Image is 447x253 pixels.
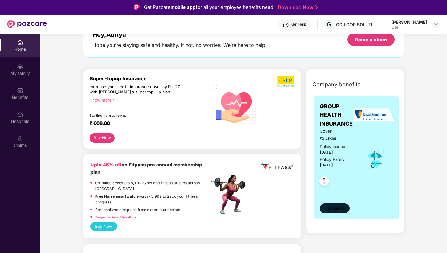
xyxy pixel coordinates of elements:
img: svg+xml;base64,PHN2ZyBpZD0iRHJvcGRvd24tMzJ4MzIiIHhtbG5zPSJodHRwOi8vd3d3LnczLm9yZy8yMDAwL3N2ZyIgd2... [434,22,438,27]
span: View details [324,206,345,211]
div: Super-topup Insurance [90,75,209,81]
div: ₹ 608.00 [90,120,203,127]
button: View details [320,203,350,213]
span: right [112,99,115,102]
div: Hey, Aditya [93,31,267,38]
span: GROUP HEALTH INSURANCE [320,102,356,128]
div: Know more [90,98,206,102]
button: Buy Now [90,133,115,143]
img: svg+xml;base64,PHN2ZyBpZD0iQ2xhaW0iIHhtbG5zPSJodHRwOi8vd3d3LnczLm9yZy8yMDAwL3N2ZyIgd2lkdGg9IjIwIi... [17,136,23,142]
div: User [392,25,427,30]
img: b5dec4f62d2307b9de63beb79f102df3.png [277,75,295,87]
div: Hope you’re staying safe and healthy. If not, no worries. We’re here to help. [93,42,267,48]
span: [DATE] [320,163,333,167]
div: Raise a claim [355,36,387,43]
img: insurerLogo [353,108,396,123]
p: Personalized diet plans from expert nutritionists [95,207,180,213]
img: icon [365,150,385,170]
img: Logo [134,4,140,10]
div: [PERSON_NAME] [392,19,427,25]
span: G [327,21,331,28]
div: Policy Expiry [320,156,345,163]
span: [DATE] [320,150,333,154]
img: New Pazcare Logo [7,20,47,28]
img: svg+xml;base64,PHN2ZyB3aWR0aD0iMjAiIGhlaWdodD0iMjAiIHZpZXdCb3g9IjAgMCAyMCAyMCIgZmlsbD0ibm9uZSIgeG... [17,64,23,70]
button: Buy Now [90,222,117,231]
img: svg+xml;base64,PHN2ZyBpZD0iSGVscC0zMngzMiIgeG1sbnM9Imh0dHA6Ly93d3cudzMub3JnLzIwMDAvc3ZnIiB3aWR0aD... [283,22,289,28]
img: svg+xml;base64,PHN2ZyB4bWxucz0iaHR0cDovL3d3dy53My5vcmcvMjAwMC9zdmciIHhtbG5zOnhsaW5rPSJodHRwOi8vd3... [209,78,261,130]
span: ₹5 Lakhs [320,135,356,141]
img: svg+xml;base64,PHN2ZyBpZD0iSG9tZSIgeG1sbnM9Imh0dHA6Ly93d3cudzMub3JnLzIwMDAvc3ZnIiB3aWR0aD0iMjAiIG... [17,40,23,46]
img: fppp.png [260,161,294,172]
strong: mobile app [171,4,196,10]
div: Starting from as low as [90,113,183,118]
b: Upto 45% off [90,162,121,168]
img: svg+xml;base64,PHN2ZyB4bWxucz0iaHR0cDovL3d3dy53My5vcmcvMjAwMC9zdmciIHdpZHRoPSI0OC45NDMiIGhlaWdodD... [317,175,332,189]
img: Stroke [315,4,318,11]
div: Policy issued [320,144,345,150]
span: Company benefits [312,80,361,89]
img: fpp.png [209,173,252,216]
p: Unlimited access to 8,100 gyms and fitness studios across [GEOGRAPHIC_DATA] [95,180,209,192]
a: Download Now [278,4,316,11]
strong: Free Noise smartwatch [95,194,138,199]
div: Increase your health insurance cover by Rs. 20L with [PERSON_NAME]’s super top-up plan. [90,84,183,95]
b: on Fitpass pro annual membership plan [90,162,202,175]
div: Get Pazcare for all your employee benefits need [144,4,273,11]
img: svg+xml;base64,PHN2ZyBpZD0iQmVuZWZpdHMiIHhtbG5zPSJodHRwOi8vd3d3LnczLm9yZy8yMDAwL3N2ZyIgd2lkdGg9Ij... [17,88,23,94]
div: GO LOOP SOLUTIONS PRIVATE LIMITED [336,22,379,27]
span: Cover [320,128,356,134]
div: Get Help [291,22,306,27]
p: worth ₹5,999 to track your fitness progress [95,193,209,205]
a: Frequently Asked Questions! [95,215,137,219]
img: svg+xml;base64,PHN2ZyBpZD0iSG9zcGl0YWxzIiB4bWxucz0iaHR0cDovL3d3dy53My5vcmcvMjAwMC9zdmciIHdpZHRoPS... [17,112,23,118]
